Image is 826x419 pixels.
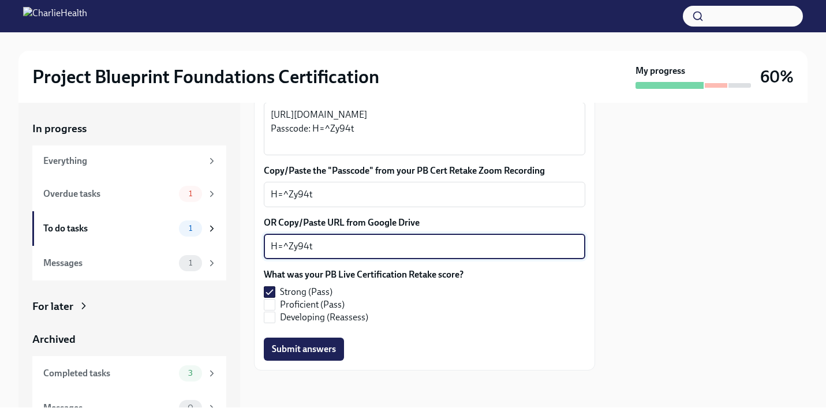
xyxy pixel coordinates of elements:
[32,211,226,246] a: To do tasks1
[43,222,174,235] div: To do tasks
[32,177,226,211] a: Overdue tasks1
[182,189,199,198] span: 1
[43,367,174,380] div: Completed tasks
[264,338,344,361] button: Submit answers
[181,369,200,377] span: 3
[181,403,200,412] span: 0
[43,257,174,270] div: Messages
[264,216,585,229] label: OR Copy/Paste URL from Google Drive
[280,286,332,298] span: Strong (Pass)
[32,356,226,391] a: Completed tasks3
[760,66,794,87] h3: 60%
[32,246,226,280] a: Messages1
[43,155,202,167] div: Everything
[272,343,336,355] span: Submit answers
[32,332,226,347] a: Archived
[32,299,73,314] div: For later
[43,402,174,414] div: Messages
[264,164,585,177] label: Copy/Paste the "Passcode" from your PB Cert Retake Zoom Recording
[280,311,368,324] span: Developing (Reassess)
[271,108,578,149] textarea: [URL][DOMAIN_NAME] Passcode: H=^Zy94t
[32,121,226,136] a: In progress
[32,299,226,314] a: For later
[43,188,174,200] div: Overdue tasks
[280,298,345,311] span: Proficient (Pass)
[182,224,199,233] span: 1
[271,240,578,253] textarea: H=^Zy94t
[32,65,379,88] h2: Project Blueprint Foundations Certification
[182,259,199,267] span: 1
[271,188,578,201] textarea: H=^Zy94t
[23,7,87,25] img: CharlieHealth
[636,65,685,77] strong: My progress
[32,145,226,177] a: Everything
[264,268,464,281] label: What was your PB Live Certification Retake score?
